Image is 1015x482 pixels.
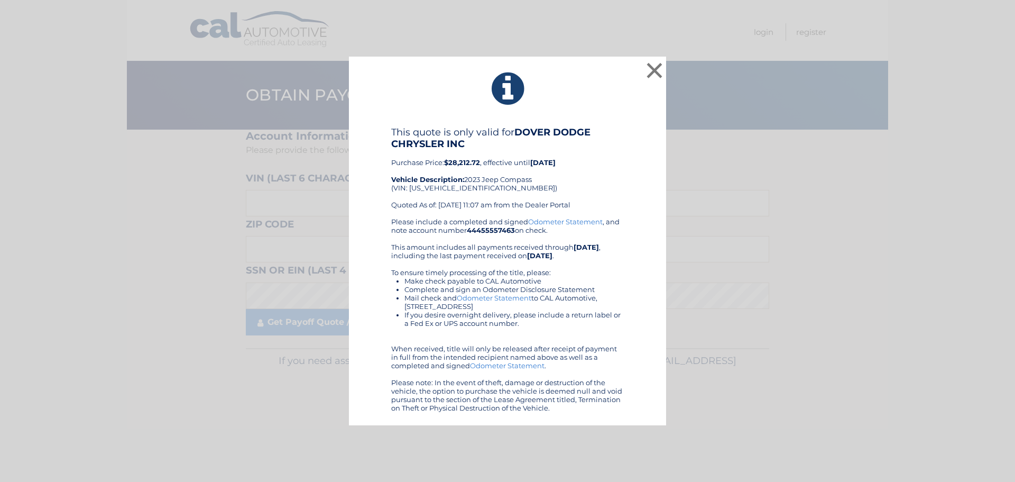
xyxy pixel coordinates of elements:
[444,158,480,167] b: $28,212.72
[527,251,552,260] b: [DATE]
[528,217,603,226] a: Odometer Statement
[391,175,464,184] strong: Vehicle Description:
[391,126,624,217] div: Purchase Price: , effective until 2023 Jeep Compass (VIN: [US_VEHICLE_IDENTIFICATION_NUMBER]) Quo...
[391,126,624,150] h4: This quote is only valid for
[404,285,624,294] li: Complete and sign an Odometer Disclosure Statement
[404,277,624,285] li: Make check payable to CAL Automotive
[391,126,590,150] b: DOVER DODGE CHRYSLER INC
[391,217,624,412] div: Please include a completed and signed , and note account number on check. This amount includes al...
[404,311,624,328] li: If you desire overnight delivery, please include a return label or a Fed Ex or UPS account number.
[404,294,624,311] li: Mail check and to CAL Automotive, [STREET_ADDRESS]
[530,158,556,167] b: [DATE]
[644,60,665,81] button: ×
[467,226,515,234] b: 44455557463
[470,361,545,370] a: Odometer Statement
[457,294,531,302] a: Odometer Statement
[574,243,599,251] b: [DATE]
